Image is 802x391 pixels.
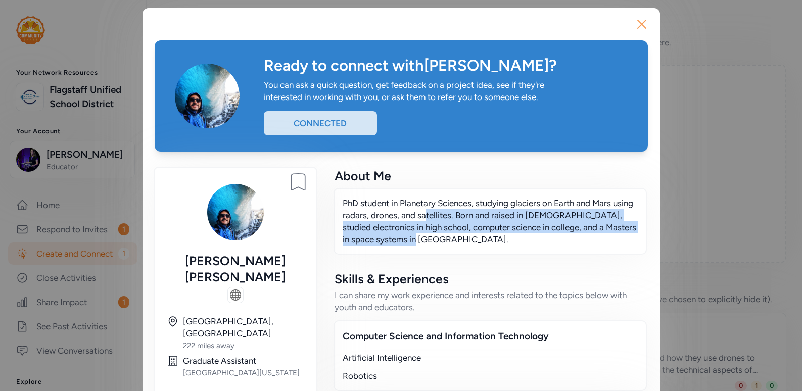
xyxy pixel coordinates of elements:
div: Connected [264,111,377,135]
div: Artificial Intelligence [343,352,638,364]
div: Robotics [343,370,638,382]
img: Avatar [171,60,244,132]
img: globe_icon_184941a031cde1.png [230,289,241,301]
div: 222 miles away [183,340,304,351]
div: About Me [335,168,646,184]
div: Computer Science and Information Technology [343,329,638,344]
div: Skills & Experiences [335,271,646,287]
div: Graduate Assistant [183,355,304,367]
img: Avatar [203,180,268,245]
div: [GEOGRAPHIC_DATA], [GEOGRAPHIC_DATA] [183,315,304,339]
div: [PERSON_NAME] [PERSON_NAME] [167,253,304,285]
div: I can share my work experience and interests related to the topics below with youth and educators. [335,289,646,313]
div: Ready to connect with [PERSON_NAME] ? [264,57,632,75]
p: PhD student in Planetary Sciences, studying glaciers on Earth and Mars using radars, drones, and ... [343,197,638,246]
div: [GEOGRAPHIC_DATA][US_STATE] [183,368,304,378]
div: You can ask a quick question, get feedback on a project idea, see if they're interested in workin... [264,79,555,103]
